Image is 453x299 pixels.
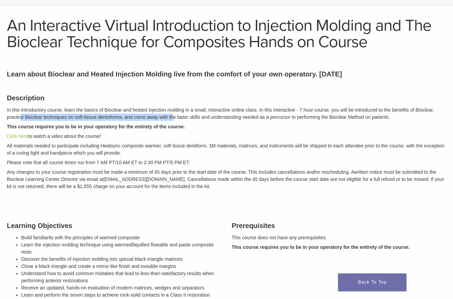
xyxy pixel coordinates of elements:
[7,17,446,50] h1: An Interactive Virtual Introduction to Injection Molding and The Bioclear Technique for Composite...
[232,244,410,250] strong: This course requires you to be in your operatory for the entirety of the course.
[7,142,446,157] p: All materials needed to participate including Heatsync composite warmer, soft tissue dentiform, 3...
[21,256,221,263] li: Discover the benefits of injection molding into special black triangle matrices
[232,234,446,241] p: This course does not have any prerequisites.
[21,241,221,256] li: Learn the injection molding technique using warmed/liquified flowable and paste composite resin
[7,220,221,231] h3: Learning Objectives
[7,133,446,140] p: to watch a video about the course!
[21,263,221,270] li: Close a black triangle and create a mirror-like finish and invisible margins
[7,93,446,103] h3: Description
[7,159,446,166] p: Please note that all course times run from 7 AM PT/10 AM ET to 2:30 PM PT/5 PM ET.
[7,133,28,139] a: Click here
[232,220,446,231] h3: Prerequisites
[7,106,446,121] p: In this introductory course, learn the basics of Bioclear and heated injection molding in a small...
[21,270,221,284] li: Understand how to avoid common mistakes that lead to less-than-satisfactory results when performi...
[21,284,221,291] li: Receive an updated, hands-on evaluation of modern matrices, wedges and separators
[7,169,444,189] em: written notice must be submitted to the Bioclear Learning Center Director via email at [EMAIL_ADD...
[7,169,354,175] span: Any changes to your course registration must be made a minimum of 45 days prior to the start date...
[21,291,221,299] li: Learn and perform the seven steps to achieve rock-solid contacts in a Class II restoration
[21,234,221,241] li: Build familiarity with the principles of warmed composite
[7,69,446,79] p: Learn about Bioclear and Heated Injection Molding live from the comfort of your own operatory. [D...
[338,273,406,291] a: Back To Top
[7,124,185,129] strong: This course requires you to be in your operatory for the entirety of the course.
